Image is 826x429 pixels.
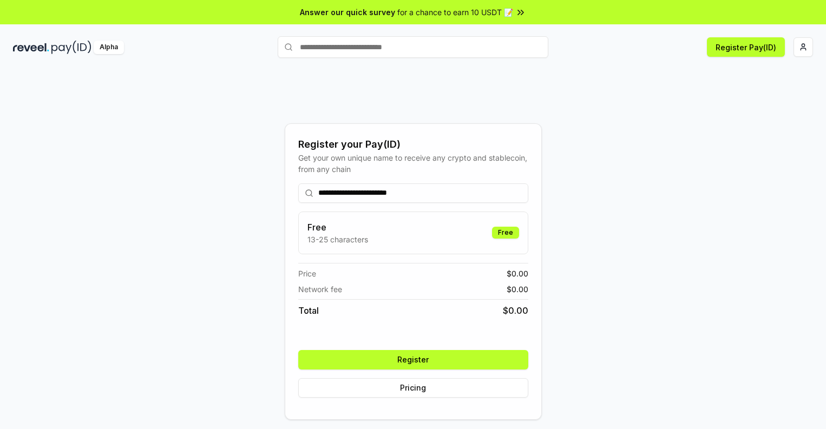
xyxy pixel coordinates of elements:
[503,304,528,317] span: $ 0.00
[307,234,368,245] p: 13-25 characters
[13,41,49,54] img: reveel_dark
[507,268,528,279] span: $ 0.00
[298,283,342,295] span: Network fee
[298,378,528,398] button: Pricing
[307,221,368,234] h3: Free
[94,41,124,54] div: Alpha
[492,227,519,239] div: Free
[300,6,395,18] span: Answer our quick survey
[298,350,528,369] button: Register
[298,304,319,317] span: Total
[298,268,316,279] span: Price
[707,37,785,57] button: Register Pay(ID)
[507,283,528,295] span: $ 0.00
[397,6,513,18] span: for a chance to earn 10 USDT 📝
[298,152,528,175] div: Get your own unique name to receive any crypto and stablecoin, from any chain
[298,137,528,152] div: Register your Pay(ID)
[51,41,91,54] img: pay_id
